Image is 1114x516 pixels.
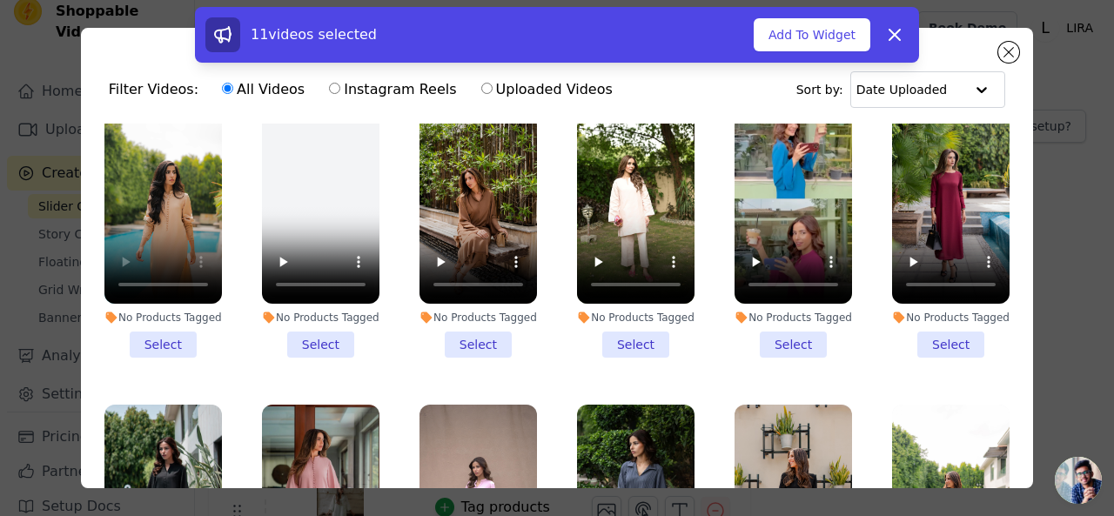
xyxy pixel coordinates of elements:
div: No Products Tagged [104,311,222,325]
div: No Products Tagged [577,311,695,325]
div: No Products Tagged [419,311,537,325]
div: Open chat [1055,457,1102,504]
span: 11 videos selected [251,26,377,43]
label: Uploaded Videos [480,78,614,101]
label: Instagram Reels [328,78,457,101]
button: Add To Widget [754,18,870,51]
div: Filter Videos: [109,70,622,110]
div: Sort by: [796,71,1006,108]
div: No Products Tagged [892,311,1010,325]
label: All Videos [221,78,305,101]
div: No Products Tagged [735,311,852,325]
div: No Products Tagged [262,311,379,325]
